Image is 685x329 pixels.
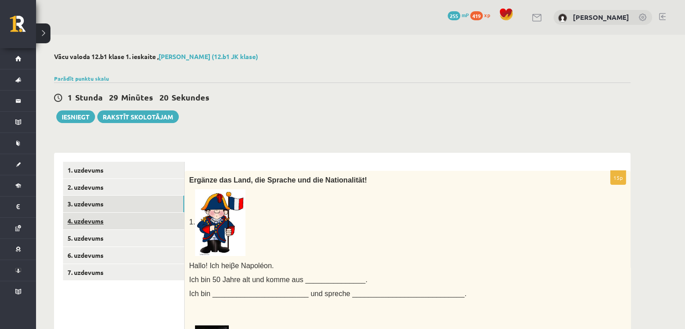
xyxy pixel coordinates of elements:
button: Iesniegt [56,110,95,123]
span: Stunda [75,92,103,102]
span: mP [462,11,469,18]
span: Hallo! Ich hei [189,262,231,270]
span: 1. [189,218,245,226]
span: 29 [109,92,118,102]
a: 4. uzdevums [63,213,184,229]
a: Rīgas 1. Tālmācības vidusskola [10,16,36,38]
span: Sekundes [172,92,209,102]
span: e Napoléon. [235,262,274,270]
a: 3. uzdevums [63,196,184,212]
img: Eduards Hermanovskis [558,14,567,23]
span: Ergänze das Land, die Sprache und die Nationalität! [189,176,367,184]
span: 255 [448,11,460,20]
p: 15p [610,170,626,185]
span: 20 [159,92,168,102]
a: 6. uzdevums [63,247,184,264]
span: Ich bin 50 Jahre alt und komme aus _______________. [189,276,367,283]
a: 5. uzdevums [63,230,184,247]
body: Bagātinātā teksta redaktors, wiswyg-editor-user-answer-47433934500360 [9,9,427,18]
a: Parādīt punktu skalu [54,75,109,82]
a: Rakstīt skolotājam [97,110,179,123]
span: xp [484,11,490,18]
h2: Vācu valoda 12.b1 klase 1. ieskaite , [54,53,631,60]
span: 419 [470,11,483,20]
span: β [231,262,235,270]
img: Resultado de imagem para french clipart [195,189,245,256]
a: [PERSON_NAME] [573,13,629,22]
a: 1. uzdevums [63,162,184,178]
a: 419 xp [470,11,494,18]
span: Ich bin ________________________ und spreche ____________________________. [189,290,467,297]
a: 255 mP [448,11,469,18]
span: Minūtes [121,92,153,102]
span: 1 [68,92,72,102]
a: [PERSON_NAME] (12.b1 JK klase) [159,52,258,60]
a: 7. uzdevums [63,264,184,281]
a: 2. uzdevums [63,179,184,196]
